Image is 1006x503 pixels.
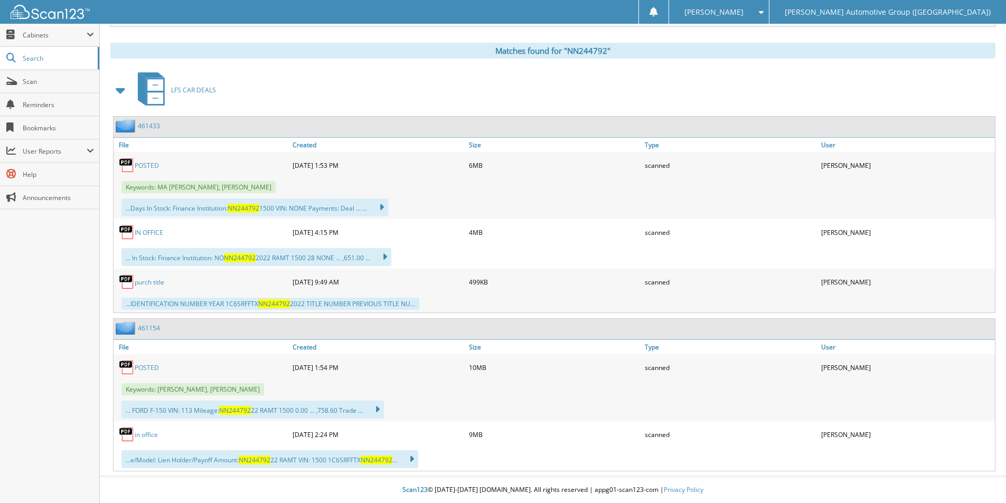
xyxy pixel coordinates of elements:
[121,450,418,468] div: ...e/Model: Lien Holder/Payoff Amount: 22 RAMT VIN: 1500 1C6SRFFTX ...
[23,77,94,86] span: Scan
[239,455,270,464] span: NN244792
[100,477,1006,503] div: © [DATE]-[DATE] [DOMAIN_NAME]. All rights reserved | appg01-scan123-com |
[119,426,135,442] img: PDF.png
[138,324,160,333] a: 461154
[642,222,819,243] div: scanned
[290,222,466,243] div: [DATE] 4:15 PM
[466,340,643,354] a: Size
[135,363,159,372] a: POSTED
[402,485,428,494] span: Scan123
[23,31,87,40] span: Cabinets
[258,299,290,308] span: NN244792
[466,138,643,152] a: Size
[121,198,388,216] div: ...Days In Stock: Finance Institution: 1500 VIN: NONE Payments: Deal ... ...
[290,357,466,378] div: [DATE] 1:54 PM
[119,274,135,290] img: PDF.png
[224,253,256,262] span: NN244792
[819,357,995,378] div: [PERSON_NAME]
[642,271,819,292] div: scanned
[11,5,90,19] img: scan123-logo-white.svg
[23,100,94,109] span: Reminders
[819,271,995,292] div: [PERSON_NAME]
[819,138,995,152] a: User
[819,155,995,176] div: [PERSON_NAME]
[664,485,703,494] a: Privacy Policy
[290,271,466,292] div: [DATE] 9:49 AM
[219,406,251,415] span: NN244792
[642,155,819,176] div: scanned
[23,54,92,63] span: Search
[466,424,643,445] div: 9MB
[135,278,164,287] a: purch title
[114,138,290,152] a: File
[131,69,216,111] a: LFS CAR DEALS
[135,430,158,439] a: in office
[466,271,643,292] div: 499KB
[642,357,819,378] div: scanned
[121,181,276,193] span: Keywords: MA [PERSON_NAME], [PERSON_NAME]
[23,170,94,179] span: Help
[138,121,160,130] a: 461433
[119,224,135,240] img: PDF.png
[116,119,138,132] img: folder2.png
[23,124,94,132] span: Bookmarks
[135,161,159,170] a: POSTED
[819,222,995,243] div: [PERSON_NAME]
[119,157,135,173] img: PDF.png
[819,340,995,354] a: User
[642,340,819,354] a: Type
[119,359,135,375] img: PDF.png
[785,9,991,15] span: [PERSON_NAME] Automotive Group ([GEOGRAPHIC_DATA])
[121,248,391,266] div: ... In Stock: Finance Institution: NO 2022 RAMT 1500 28 NONE ... ,651.00 ...
[110,43,995,59] div: Matches found for "NN244792"
[684,9,744,15] span: [PERSON_NAME]
[114,340,290,354] a: File
[642,424,819,445] div: scanned
[642,138,819,152] a: Type
[290,424,466,445] div: [DATE] 2:24 PM
[290,340,466,354] a: Created
[135,228,163,237] a: IN OFFICE
[290,155,466,176] div: [DATE] 1:53 PM
[171,86,216,94] span: LFS CAR DEALS
[466,357,643,378] div: 10MB
[819,424,995,445] div: [PERSON_NAME]
[23,147,87,156] span: User Reports
[121,298,419,310] div: ...IDENTIFICATION NUMBER YEAR 1C6SRFFTX 2022 TITLE NUMBER PREVIOUS TITLE NU...
[953,452,1006,503] iframe: Chat Widget
[23,193,94,202] span: Announcements
[361,455,392,464] span: NN244792
[121,383,264,395] span: Keywords: [PERSON_NAME], [PERSON_NAME]
[121,401,384,419] div: ... FORD F-150 VIN: 113 Mileage: 22 RAMT 1500 0.00 ... ,758.60 Trade ...
[290,138,466,152] a: Created
[116,321,138,335] img: folder2.png
[466,222,643,243] div: 4MB
[228,204,259,213] span: NN244792
[466,155,643,176] div: 6MB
